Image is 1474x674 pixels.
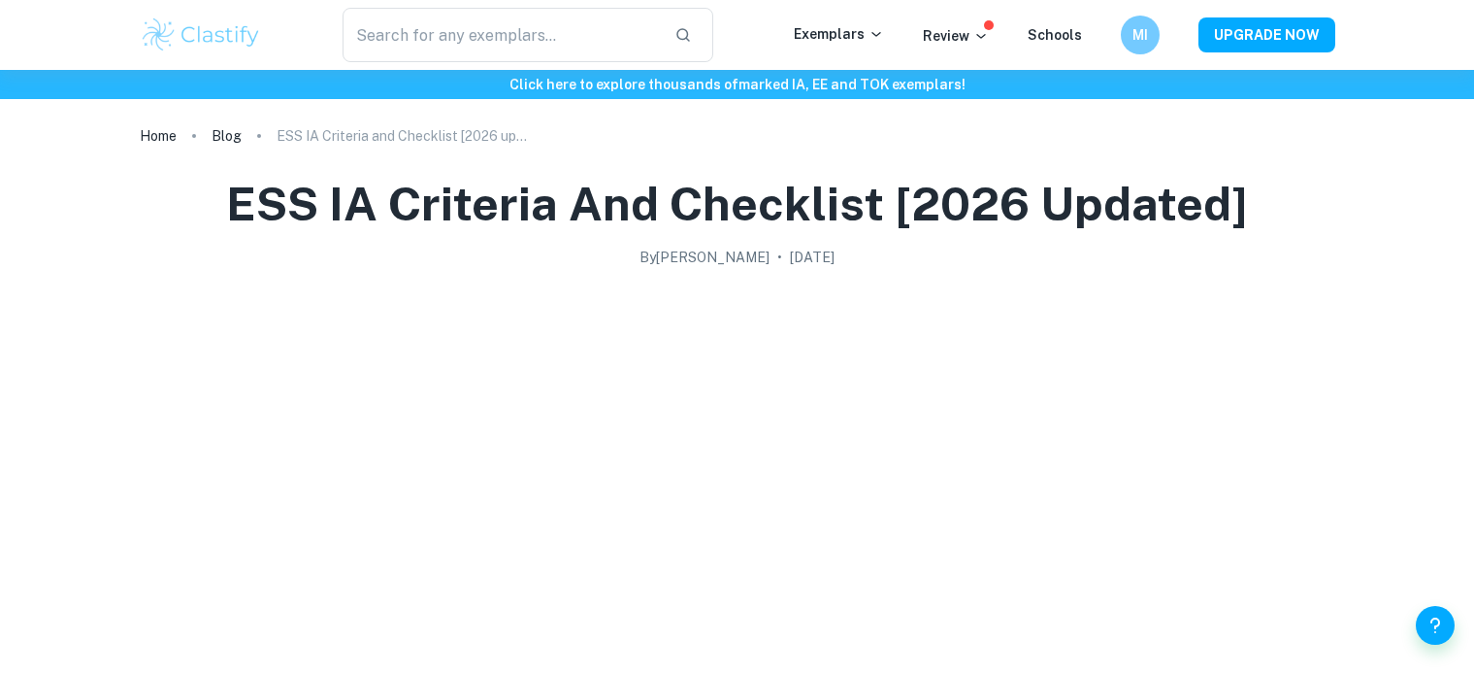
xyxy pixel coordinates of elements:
h2: By [PERSON_NAME] [639,247,770,268]
button: MI [1121,16,1160,54]
p: Exemplars [794,23,884,45]
a: Home [140,122,177,150]
img: Clastify logo [140,16,263,54]
p: • [777,247,782,268]
h2: [DATE] [790,247,835,268]
p: ESS IA Criteria and Checklist [2026 updated] [277,125,529,147]
a: Schools [1028,27,1082,43]
h6: Click here to explore thousands of marked IA, EE and TOK exemplars ! [4,74,1470,95]
a: Blog [212,122,242,150]
img: ESS IA Criteria and Checklist [2026 updated] cover image [349,276,1126,664]
button: UPGRADE NOW [1198,17,1335,52]
input: Search for any exemplars... [343,8,660,62]
h6: MI [1129,24,1151,46]
p: Review [923,25,989,47]
h1: ESS IA Criteria and Checklist [2026 updated] [226,173,1248,235]
button: Help and Feedback [1416,606,1455,645]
